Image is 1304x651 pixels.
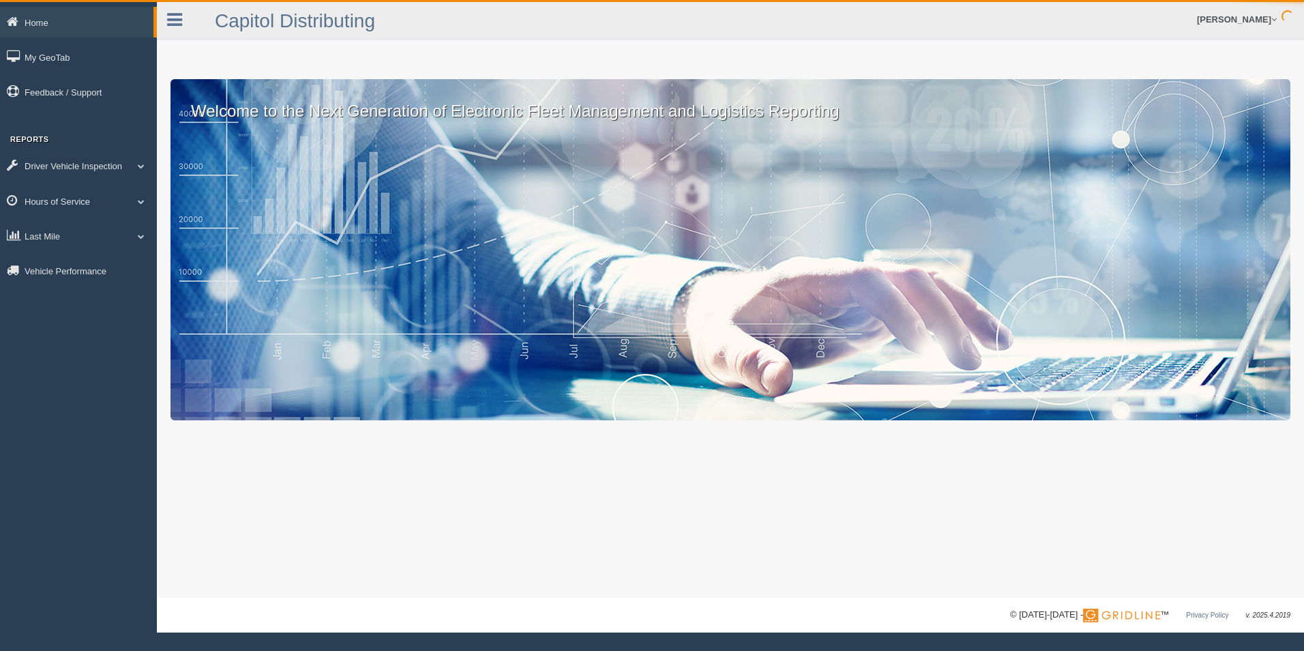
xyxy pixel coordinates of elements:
a: Privacy Policy [1186,611,1228,619]
span: v. 2025.4.2019 [1246,611,1290,619]
img: Gridline [1083,609,1160,622]
div: © [DATE]-[DATE] - ™ [1010,608,1290,622]
a: Capitol Distributing [215,10,375,31]
p: Welcome to the Next Generation of Electronic Fleet Management and Logistics Reporting [171,79,1290,123]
